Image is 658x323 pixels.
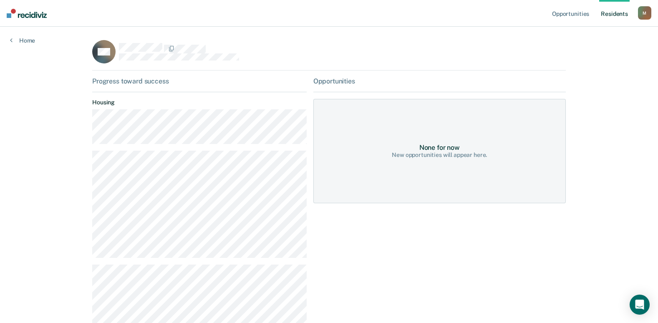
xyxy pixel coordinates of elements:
button: M [638,6,651,20]
div: None for now [419,144,460,151]
div: Opportunities [313,77,566,85]
a: Home [10,37,35,44]
div: Open Intercom Messenger [630,295,650,315]
dt: Housing [92,99,307,106]
img: Recidiviz [7,9,47,18]
div: Progress toward success [92,77,307,85]
div: New opportunities will appear here. [392,151,487,159]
